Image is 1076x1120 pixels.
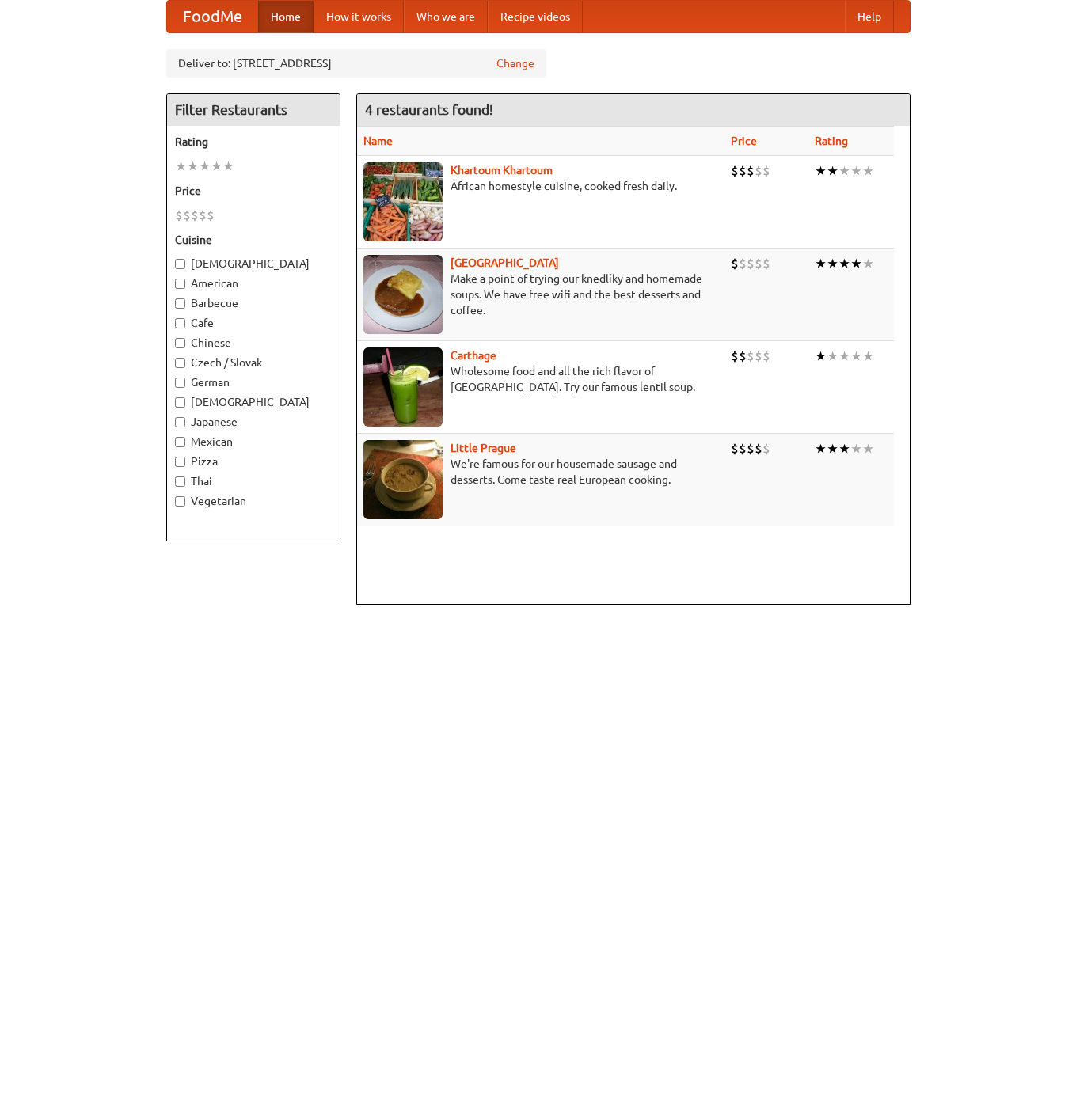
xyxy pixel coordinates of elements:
[731,255,739,272] li: $
[762,440,770,457] li: $
[363,255,443,334] img: czechpoint.jpg
[850,347,862,365] li: ★
[451,164,553,177] a: Khartoum Khartoum
[496,55,534,71] a: Change
[363,135,393,147] a: Name
[815,135,848,147] a: Rating
[167,94,340,126] h4: Filter Restaurants
[731,135,757,147] a: Price
[762,347,770,365] li: $
[175,496,185,507] input: Vegetarian
[404,1,488,32] a: Who we are
[739,440,747,457] li: $
[850,440,862,457] li: ★
[827,347,838,365] li: ★
[175,355,332,370] label: Czech / Slovak
[731,162,739,180] li: $
[747,255,755,272] li: $
[755,255,762,272] li: $
[191,207,199,224] li: $
[175,335,332,351] label: Chinese
[175,318,185,328] input: Cafe
[850,162,862,180] li: ★
[175,279,185,289] input: American
[175,374,332,390] label: German
[451,442,516,454] a: Little Prague
[762,162,770,180] li: $
[862,440,874,457] li: ★
[363,178,718,194] p: African homestyle cuisine, cooked fresh daily.
[175,232,332,248] h5: Cuisine
[222,158,234,175] li: ★
[815,347,827,365] li: ★
[175,437,185,447] input: Mexican
[363,347,443,427] img: carthage.jpg
[815,255,827,272] li: ★
[755,347,762,365] li: $
[175,338,185,348] input: Chinese
[862,255,874,272] li: ★
[175,394,332,410] label: [DEMOGRAPHIC_DATA]
[739,255,747,272] li: $
[488,1,583,32] a: Recipe videos
[258,1,314,32] a: Home
[451,349,496,362] a: Carthage
[175,414,332,430] label: Japanese
[166,49,546,78] div: Deliver to: [STREET_ADDRESS]
[862,347,874,365] li: ★
[731,347,739,365] li: $
[167,1,258,32] a: FoodMe
[199,158,211,175] li: ★
[363,162,443,241] img: khartoum.jpg
[838,440,850,457] li: ★
[747,347,755,365] li: $
[755,440,762,457] li: $
[175,158,187,175] li: ★
[363,456,718,488] p: We're famous for our housemade sausage and desserts. Come taste real European cooking.
[747,440,755,457] li: $
[363,271,718,318] p: Make a point of trying our knedlíky and homemade soups. We have free wifi and the best desserts a...
[175,315,332,331] label: Cafe
[175,454,332,469] label: Pizza
[175,295,332,311] label: Barbecue
[175,476,185,487] input: Thai
[739,162,747,180] li: $
[363,440,443,519] img: littleprague.jpg
[175,207,183,224] li: $
[845,1,894,32] a: Help
[175,256,332,271] label: [DEMOGRAPHIC_DATA]
[314,1,404,32] a: How it works
[747,162,755,180] li: $
[815,440,827,457] li: ★
[827,255,838,272] li: ★
[739,347,747,365] li: $
[187,158,199,175] li: ★
[175,397,185,408] input: [DEMOGRAPHIC_DATA]
[175,275,332,291] label: American
[175,134,332,150] h5: Rating
[838,162,850,180] li: ★
[762,255,770,272] li: $
[175,473,332,489] label: Thai
[731,440,739,457] li: $
[207,207,215,224] li: $
[199,207,207,224] li: $
[175,358,185,368] input: Czech / Slovak
[815,162,827,180] li: ★
[211,158,222,175] li: ★
[850,255,862,272] li: ★
[755,162,762,180] li: $
[175,457,185,467] input: Pizza
[451,256,559,269] a: [GEOGRAPHIC_DATA]
[175,183,332,199] h5: Price
[175,417,185,427] input: Japanese
[175,298,185,309] input: Barbecue
[175,259,185,269] input: [DEMOGRAPHIC_DATA]
[175,493,332,509] label: Vegetarian
[838,255,850,272] li: ★
[175,378,185,388] input: German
